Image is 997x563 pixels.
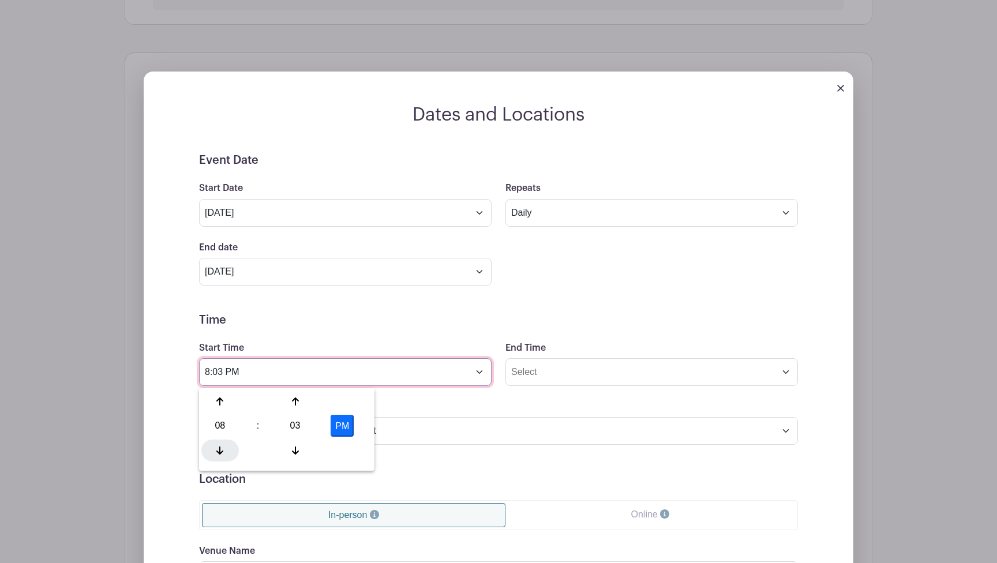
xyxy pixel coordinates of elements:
a: Online [505,503,795,526]
input: Select [505,358,798,386]
label: Repeats [505,183,541,194]
h5: Location [199,472,798,486]
a: In-person [202,503,505,527]
div: Pick Hour [201,415,239,437]
label: Venue Name [199,546,255,557]
div: Decrement Hour [201,440,239,461]
input: Select [199,358,492,386]
div: : [243,415,273,437]
label: End Time [505,343,546,354]
h5: Event Date [199,153,798,167]
button: PM [331,415,354,437]
input: Select [199,199,492,227]
h2: Dates and Locations [144,104,853,126]
img: close_button-5f87c8562297e5c2d7936805f587ecaba9071eb48480494691a3f1689db116b3.svg [837,85,844,92]
label: Start Time [199,343,244,354]
div: Pick Minute [276,415,314,437]
h5: Time [199,313,798,327]
label: End date [199,242,238,253]
div: Decrement Minute [276,440,314,461]
div: Increment Hour [201,391,239,412]
div: Increment Minute [276,391,314,412]
label: Start Date [199,183,243,194]
input: Pick date [199,258,492,286]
